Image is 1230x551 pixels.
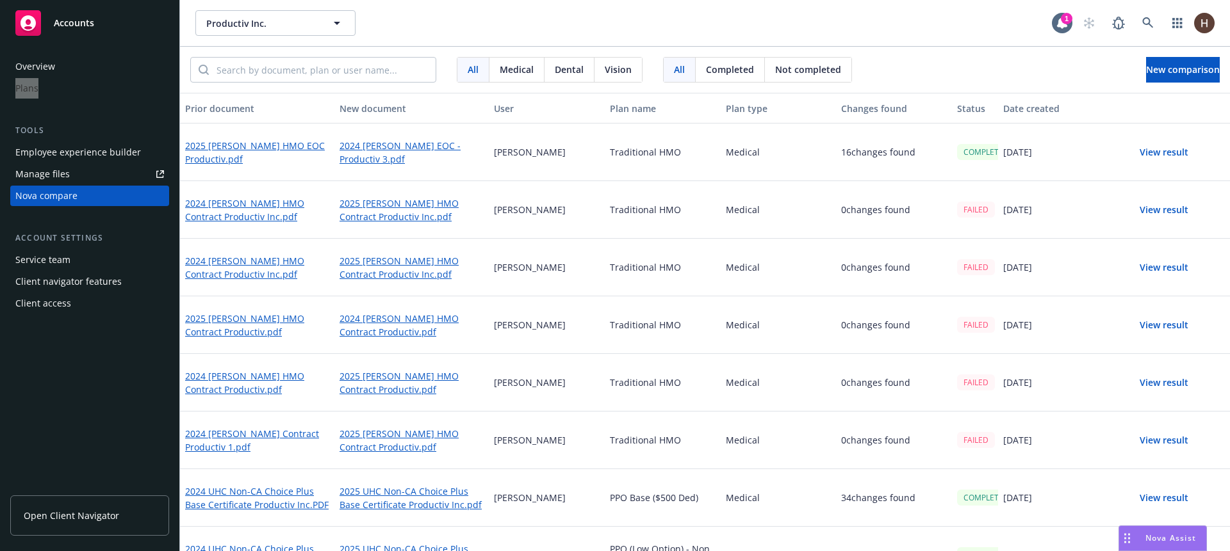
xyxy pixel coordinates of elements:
div: Status [957,102,993,115]
div: Drag to move [1119,526,1135,550]
input: Search by document, plan or user name... [209,58,436,82]
div: Medical [721,124,837,181]
div: Medical [721,296,837,354]
a: Report a Bug [1106,10,1131,36]
button: View result [1119,312,1209,338]
button: New comparison [1146,57,1220,83]
a: Search [1135,10,1161,36]
a: 2024 [PERSON_NAME] HMO Contract Productiv.pdf [185,369,329,396]
div: FAILED [957,317,995,333]
a: 2025 [PERSON_NAME] HMO Contract Productiv Inc.pdf [340,254,484,281]
p: [DATE] [1003,203,1032,216]
button: User [489,93,605,124]
div: New document [340,102,484,115]
div: Plan type [726,102,832,115]
a: Employee experience builder [10,142,169,163]
div: Tools [10,124,169,137]
p: 0 changes found [841,318,910,331]
div: Medical [721,239,837,296]
button: Changes found [836,93,952,124]
svg: Search [199,65,209,75]
span: Completed [706,63,754,76]
a: 2024 [PERSON_NAME] Contract Productiv 1.pdf [185,427,329,454]
button: View result [1119,255,1209,280]
div: Date created [1003,102,1109,115]
div: FAILED [957,259,995,275]
p: [PERSON_NAME] [494,260,566,274]
span: Open Client Navigator [24,509,119,522]
div: Traditional HMO [605,181,721,239]
p: 16 changes found [841,145,915,159]
a: 2025 [PERSON_NAME] HMO EOC Productiv.pdf [185,139,329,166]
a: 2024 [PERSON_NAME] HMO Contract Productiv Inc.pdf [185,254,329,281]
div: COMPLETED [957,490,1015,506]
button: View result [1119,427,1209,453]
p: [PERSON_NAME] [494,376,566,389]
button: Prior document [180,93,334,124]
span: Vision [605,63,632,76]
a: Client access [10,293,169,314]
div: Traditional HMO [605,296,721,354]
a: Manage files [10,164,169,184]
a: 2025 [PERSON_NAME] HMO Contract Productiv Inc.pdf [340,196,484,223]
div: FAILED [957,432,995,448]
button: View result [1119,370,1209,395]
div: PPO Base ($500 Ded) [605,469,721,527]
div: Overview [15,56,55,77]
span: Nova Assist [1145,532,1196,543]
div: Client navigator features [15,271,122,292]
div: Medical [721,411,837,469]
span: All [674,63,685,76]
a: Service team [10,250,169,270]
div: User [494,102,600,115]
div: Manage files [15,164,70,184]
a: Nova compare [10,186,169,206]
p: 34 changes found [841,491,915,504]
span: Medical [500,63,534,76]
a: Switch app [1165,10,1190,36]
span: New comparison [1146,63,1220,76]
p: 0 changes found [841,203,910,216]
div: Employee experience builder [15,142,141,163]
button: View result [1119,140,1209,165]
button: Productiv Inc. [195,10,356,36]
a: 2024 UHC Non-CA Choice Plus Base Certificate Productiv Inc.PDF [185,484,329,511]
div: Traditional HMO [605,354,721,411]
button: New document [334,93,489,124]
p: 0 changes found [841,433,910,447]
button: Plan type [721,93,837,124]
a: 2025 [PERSON_NAME] HMO Contract Productiv.pdf [185,312,329,339]
div: Prior document [185,102,329,115]
div: Traditional HMO [605,124,721,181]
p: 0 changes found [841,260,910,274]
a: Client navigator features [10,271,169,292]
div: FAILED [957,202,995,218]
div: COMPLETED [957,144,1015,160]
a: Plans [10,78,169,99]
p: [DATE] [1003,433,1032,447]
a: 2025 [PERSON_NAME] HMO Contract Productiv.pdf [340,427,484,454]
span: Not completed [775,63,841,76]
p: [DATE] [1003,318,1032,331]
p: [DATE] [1003,376,1032,389]
span: Productiv Inc. [206,17,317,30]
button: View result [1119,197,1209,223]
div: Service team [15,250,70,270]
a: 2024 [PERSON_NAME] HMO Contract Productiv.pdf [340,312,484,339]
p: 0 changes found [841,376,910,389]
p: [PERSON_NAME] [494,203,566,216]
a: 2024 [PERSON_NAME] EOC - Productiv 3.pdf [340,139,484,166]
span: All [468,63,479,76]
div: Medical [721,354,837,411]
div: Plans [15,78,38,99]
a: Overview [10,56,169,77]
span: Accounts [54,18,94,28]
a: 2024 [PERSON_NAME] HMO Contract Productiv Inc.pdf [185,196,329,223]
p: [PERSON_NAME] [494,491,566,504]
button: Plan name [605,93,721,124]
p: [PERSON_NAME] [494,145,566,159]
p: [DATE] [1003,260,1032,274]
a: 2025 UHC Non-CA Choice Plus Base Certificate Productiv Inc.pdf [340,484,484,511]
div: Traditional HMO [605,411,721,469]
button: View result [1119,485,1209,511]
